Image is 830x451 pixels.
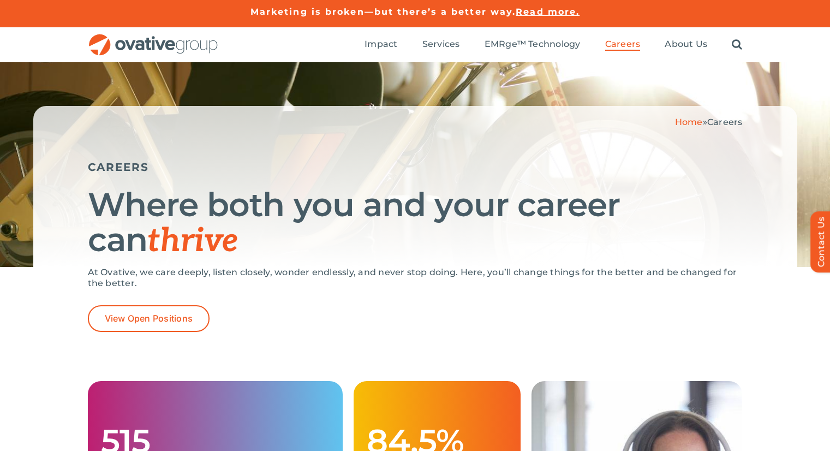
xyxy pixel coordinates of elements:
span: thrive [147,222,238,261]
span: About Us [665,39,707,50]
span: Careers [707,117,743,127]
a: OG_Full_horizontal_RGB [88,33,219,43]
a: Search [732,39,742,51]
a: Read more. [516,7,580,17]
h1: Where both you and your career can [88,187,743,259]
a: Home [675,117,703,127]
a: Services [422,39,460,51]
span: » [675,117,743,127]
a: About Us [665,39,707,51]
span: View Open Positions [105,313,193,324]
span: Careers [605,39,641,50]
a: Impact [365,39,397,51]
h5: CAREERS [88,161,743,174]
span: EMRge™ Technology [485,39,581,50]
a: Careers [605,39,641,51]
span: Impact [365,39,397,50]
nav: Menu [365,27,742,62]
a: EMRge™ Technology [485,39,581,51]
a: View Open Positions [88,305,210,332]
a: Marketing is broken—but there’s a better way. [250,7,516,17]
p: At Ovative, we care deeply, listen closely, wonder endlessly, and never stop doing. Here, you’ll ... [88,267,743,289]
span: Services [422,39,460,50]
